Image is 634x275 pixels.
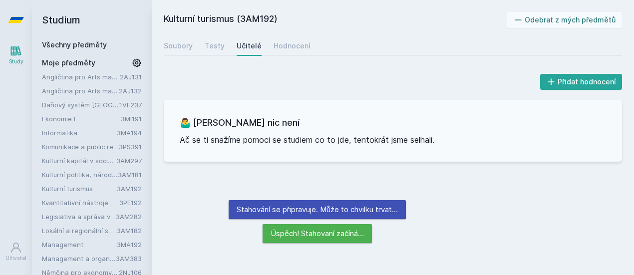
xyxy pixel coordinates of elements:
[180,134,606,146] p: Ač se ti snažíme pomoci se studiem co to jde, tentokrát jsme selhali.
[42,128,117,138] a: Informatika
[42,212,116,222] a: Legislativa a správa v oblasti kultury a památkové péče
[229,200,406,219] div: Stahování se připravuje. Může to chvilku trvat…
[164,12,507,28] h2: Kulturní turismus (3AM192)
[120,73,142,81] a: 2AJ131
[164,36,193,56] a: Soubory
[274,41,311,51] div: Hodnocení
[263,224,372,243] div: Úspěch! Stahovaní začíná…
[119,143,142,151] a: 3PS391
[2,237,30,267] a: Uživatel
[42,156,116,166] a: Kulturní kapitál v socioekonomickém rozvoji
[205,41,225,51] div: Testy
[42,254,116,264] a: Management a organizace v oblasti výkonného umění
[42,40,107,49] a: Všechny předměty
[42,114,121,124] a: Ekonomie I
[274,36,311,56] a: Hodnocení
[42,198,119,208] a: Kvantitativní nástroje pro Arts Management
[119,199,142,207] a: 3PE192
[42,170,118,180] a: Kulturní politika, národní, regionální a místní kultura
[42,226,117,236] a: Lokální a regionální sociologie - sociologie kultury
[540,74,623,90] button: Přidat hodnocení
[117,227,142,235] a: 3AM182
[116,157,142,165] a: 3AM297
[118,171,142,179] a: 3AM181
[507,12,623,28] button: Odebrat z mých předmětů
[2,40,30,70] a: Study
[205,36,225,56] a: Testy
[117,185,142,193] a: 3AM192
[119,101,142,109] a: 1VF237
[116,213,142,221] a: 3AM282
[42,58,95,68] span: Moje předměty
[119,87,142,95] a: 2AJ132
[9,58,23,65] div: Study
[237,36,262,56] a: Učitelé
[164,41,193,51] div: Soubory
[42,72,120,82] a: Angličtina pro Arts management 1 (B2)
[42,142,119,152] a: Komunikace a public relations
[117,241,142,249] a: 3MA192
[42,184,117,194] a: Kulturní turismus
[5,255,26,262] div: Uživatel
[180,116,606,130] h3: 🤷‍♂️ [PERSON_NAME] nic není
[42,100,119,110] a: Daňový systém [GEOGRAPHIC_DATA]
[117,129,142,137] a: 3MA194
[42,240,117,250] a: Management
[121,115,142,123] a: 3MI191
[116,255,142,263] a: 3AM383
[237,41,262,51] div: Učitelé
[42,86,119,96] a: Angličtina pro Arts management 2 (B2)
